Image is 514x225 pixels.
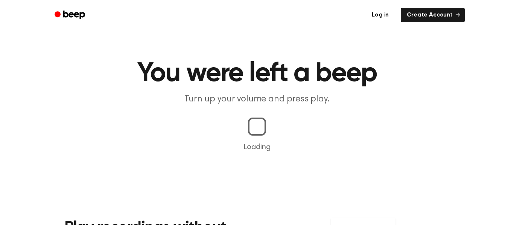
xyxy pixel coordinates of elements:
[64,60,450,87] h1: You were left a beep
[9,142,505,153] p: Loading
[401,8,465,22] a: Create Account
[113,93,401,106] p: Turn up your volume and press play.
[364,6,396,24] a: Log in
[49,8,92,23] a: Beep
